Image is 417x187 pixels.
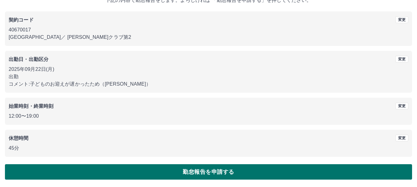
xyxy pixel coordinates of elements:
[9,66,408,73] p: 2025年09月22日(月)
[395,16,408,23] button: 変更
[9,26,408,34] p: 40670017
[9,34,408,41] p: [GEOGRAPHIC_DATA] ／ [PERSON_NAME]クラブ第2
[9,112,408,120] p: 12:00 〜 19:00
[9,104,53,109] b: 始業時刻・終業時刻
[9,17,34,22] b: 契約コード
[395,56,408,63] button: 変更
[9,57,48,62] b: 出勤日・出勤区分
[395,135,408,141] button: 変更
[395,103,408,109] button: 変更
[9,73,408,80] p: 出勤
[9,136,29,141] b: 休憩時間
[5,164,412,180] button: 勤怠報告を申請する
[9,144,408,152] p: 45分
[9,80,408,88] p: コメント: 子どものお迎えが遅かったため（[PERSON_NAME]）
